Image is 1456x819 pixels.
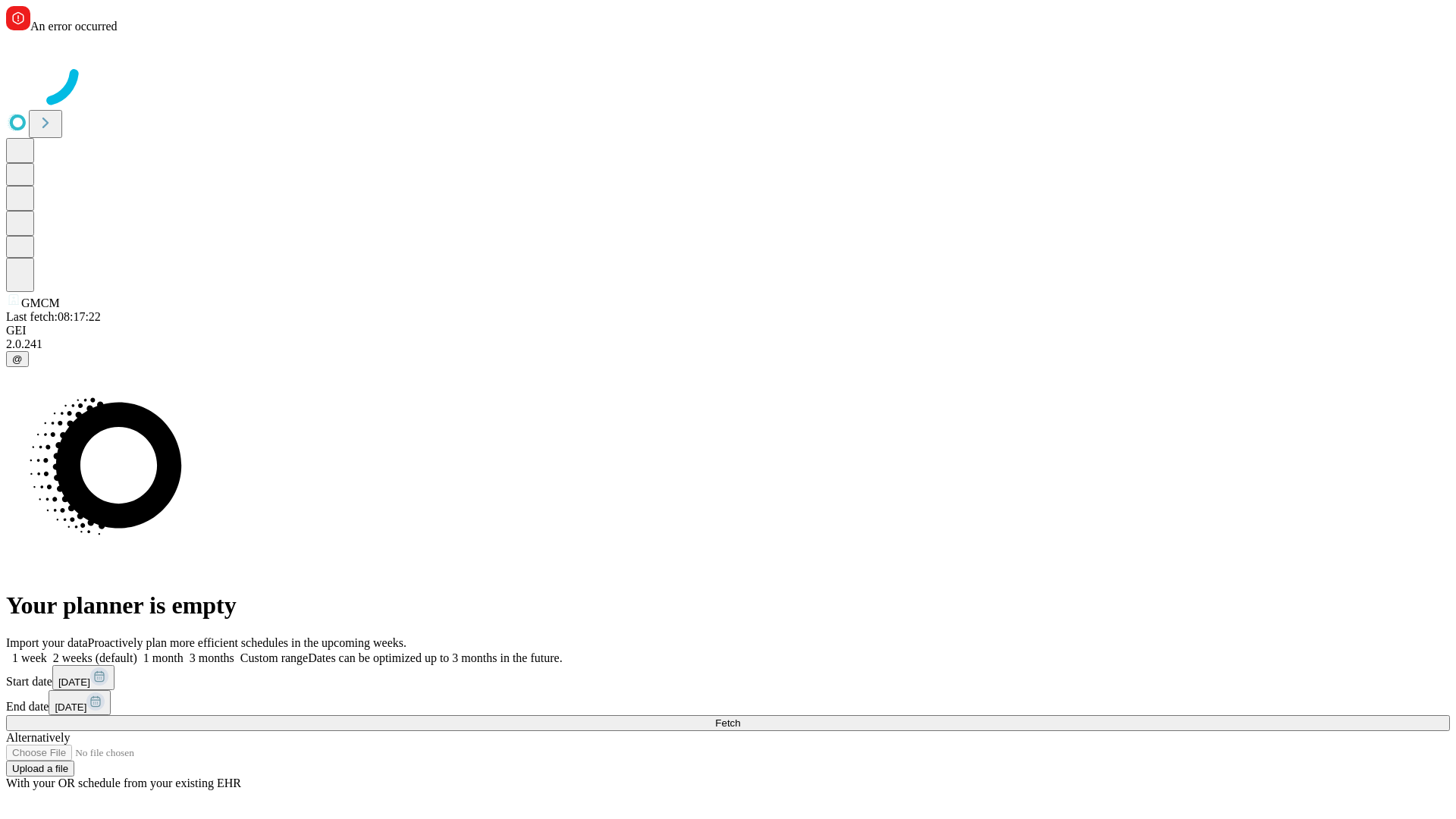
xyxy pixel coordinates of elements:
[308,651,562,664] span: Dates can be optimized up to 3 months in the future.
[6,665,1450,690] div: Start date
[6,761,74,777] button: Upload a file
[6,690,1450,715] div: End date
[240,651,308,664] span: Custom range
[55,701,86,713] span: [DATE]
[6,715,1450,731] button: Fetch
[6,731,70,744] span: Alternatively
[58,676,90,688] span: [DATE]
[49,690,111,715] button: [DATE]
[21,297,60,309] span: GMCM
[53,651,137,664] span: 2 weeks (default)
[6,324,1450,337] div: GEI
[30,20,118,33] span: An error occurred
[190,651,234,664] span: 3 months
[715,717,740,729] span: Fetch
[12,651,47,664] span: 1 week
[6,337,1450,351] div: 2.0.241
[6,310,101,323] span: Last fetch: 08:17:22
[143,651,184,664] span: 1 month
[88,636,406,649] span: Proactively plan more efficient schedules in the upcoming weeks.
[6,636,88,649] span: Import your data
[12,353,23,365] span: @
[52,665,115,690] button: [DATE]
[6,777,241,789] span: With your OR schedule from your existing EHR
[6,591,1450,620] h1: Your planner is empty
[6,351,29,367] button: @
